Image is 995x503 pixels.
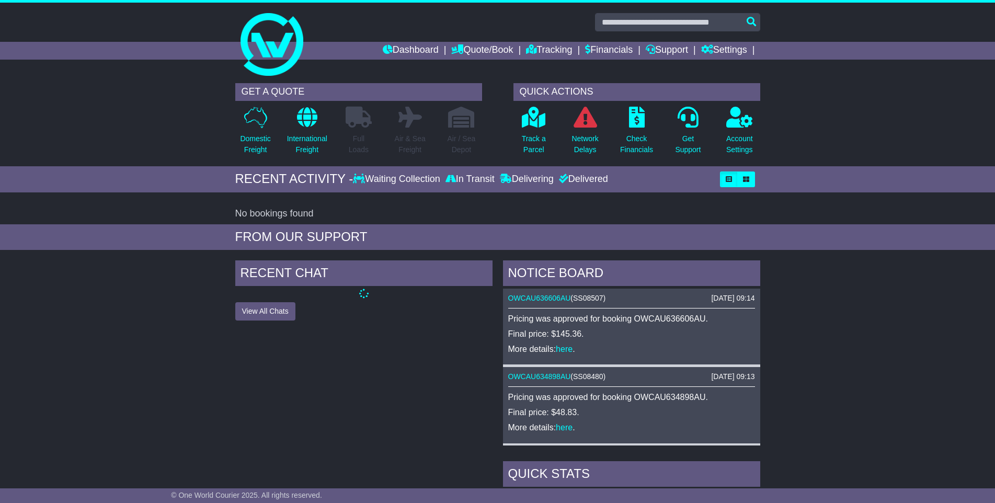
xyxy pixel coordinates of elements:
a: Track aParcel [521,106,546,161]
div: Delivered [556,174,608,185]
a: Settings [701,42,747,60]
div: NOTICE BOARD [503,260,760,289]
a: Financials [585,42,633,60]
a: OWCAU636606AU [508,294,571,302]
a: Quote/Book [451,42,513,60]
p: Network Delays [571,133,598,155]
div: RECENT ACTIVITY - [235,172,353,187]
div: FROM OUR SUPPORT [235,230,760,245]
span: SS08480 [573,372,603,381]
a: Tracking [526,42,572,60]
a: NetworkDelays [571,106,599,161]
p: Get Support [675,133,701,155]
a: CheckFinancials [620,106,654,161]
p: Account Settings [726,133,753,155]
div: In Transit [443,174,497,185]
div: [DATE] 09:13 [711,372,754,381]
span: SS08507 [573,294,603,302]
p: Air / Sea Depot [448,133,476,155]
p: More details: . [508,422,755,432]
a: AccountSettings [726,106,753,161]
div: ( ) [508,372,755,381]
span: © One World Courier 2025. All rights reserved. [171,491,322,499]
p: Track a Parcel [522,133,546,155]
div: GET A QUOTE [235,83,482,101]
p: Domestic Freight [240,133,270,155]
a: Support [646,42,688,60]
p: Final price: $145.36. [508,329,755,339]
div: ( ) [508,294,755,303]
div: No bookings found [235,208,760,220]
a: OWCAU634898AU [508,372,571,381]
div: [DATE] 09:14 [711,294,754,303]
a: Dashboard [383,42,439,60]
p: Full Loads [346,133,372,155]
div: Waiting Collection [353,174,442,185]
a: here [556,423,573,432]
p: Air & Sea Freight [395,133,426,155]
p: Final price: $48.83. [508,407,755,417]
a: DomesticFreight [239,106,271,161]
a: here [556,345,573,353]
p: More details: . [508,344,755,354]
button: View All Chats [235,302,295,321]
div: RECENT CHAT [235,260,493,289]
div: Delivering [497,174,556,185]
p: Pricing was approved for booking OWCAU634898AU. [508,392,755,402]
p: Pricing was approved for booking OWCAU636606AU. [508,314,755,324]
a: InternationalFreight [287,106,328,161]
p: International Freight [287,133,327,155]
a: GetSupport [674,106,701,161]
p: Check Financials [620,133,653,155]
div: Quick Stats [503,461,760,489]
div: QUICK ACTIONS [513,83,760,101]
